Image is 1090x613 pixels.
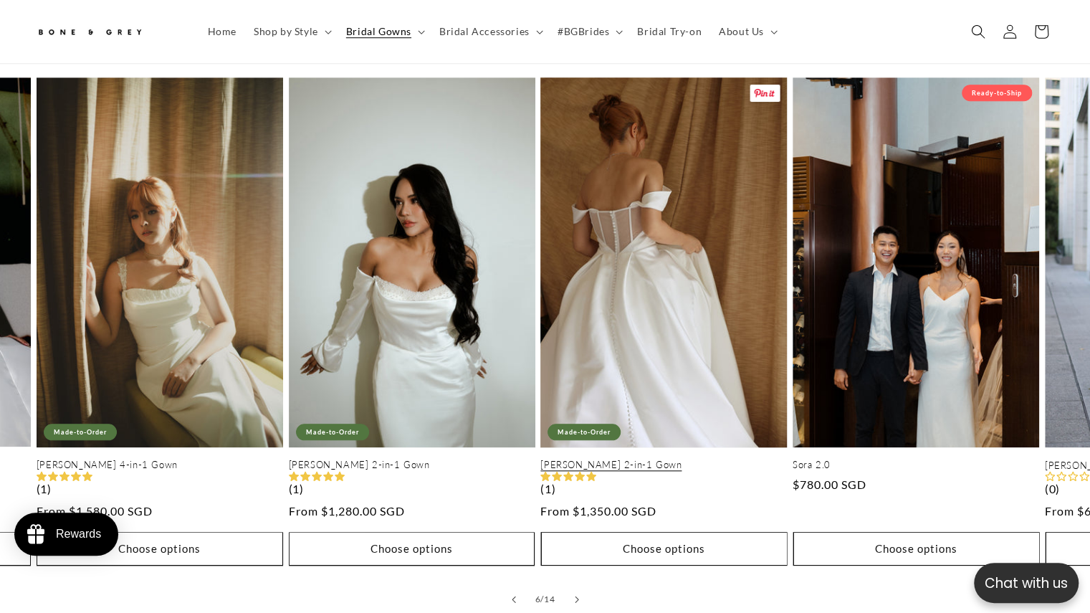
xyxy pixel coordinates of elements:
[431,16,549,47] summary: Bridal Accessories
[793,532,1039,566] button: Choose options
[540,459,787,471] a: [PERSON_NAME] 2-in-1 Gown
[974,573,1079,594] p: Chat with us
[37,459,283,471] a: [PERSON_NAME] 4-in-1 Gown
[544,592,555,607] span: 14
[289,532,535,566] button: Choose options
[628,16,710,47] a: Bridal Try-on
[549,16,628,47] summary: #BGBrides
[710,16,783,47] summary: About Us
[962,16,994,47] summary: Search
[540,532,787,566] button: Choose options
[793,459,1039,471] a: Sora 2.0
[254,25,318,38] span: Shop by Style
[535,592,541,607] span: 6
[558,25,609,38] span: #BGBrides
[439,25,530,38] span: Bridal Accessories
[338,16,431,47] summary: Bridal Gowns
[31,14,185,49] a: Bone and Grey Bridal
[346,25,411,38] span: Bridal Gowns
[37,532,283,566] button: Choose options
[199,16,245,47] a: Home
[540,592,544,607] span: /
[974,563,1079,603] button: Open chatbox
[289,459,535,471] a: [PERSON_NAME] 2-in-1 Gown
[245,16,338,47] summary: Shop by Style
[719,25,764,38] span: About Us
[208,25,236,38] span: Home
[56,528,101,541] div: Rewards
[637,25,702,38] span: Bridal Try-on
[36,20,143,44] img: Bone and Grey Bridal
